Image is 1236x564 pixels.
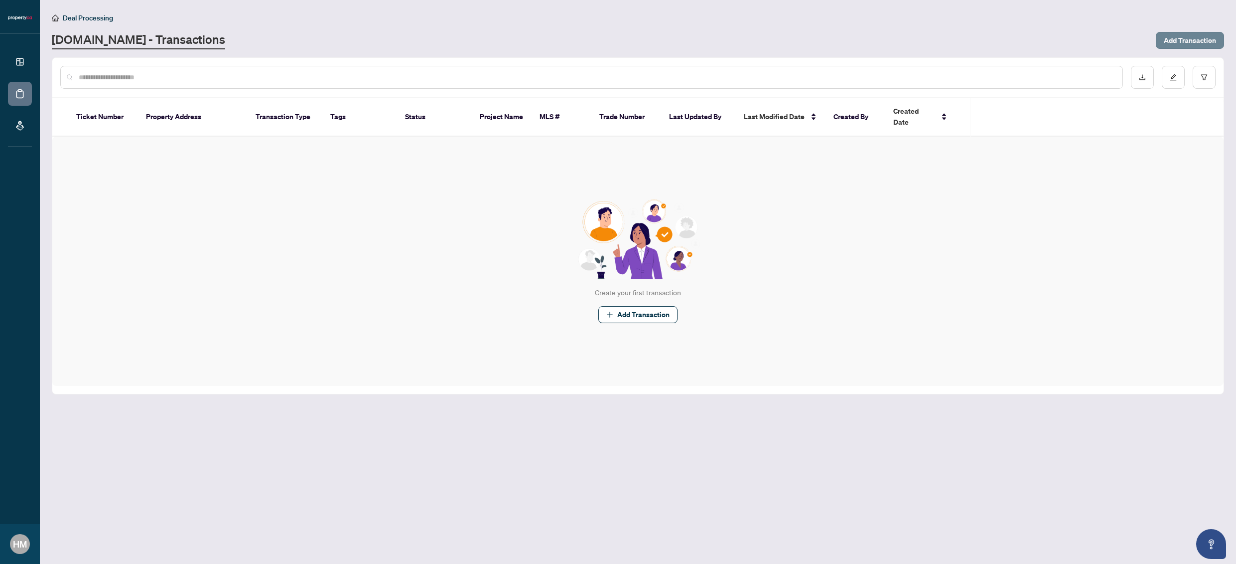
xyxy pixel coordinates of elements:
button: edit [1162,66,1185,89]
button: download [1131,66,1154,89]
th: Status [397,98,472,137]
button: Add Transaction [598,306,678,323]
button: Open asap [1196,529,1226,559]
th: Tags [322,98,397,137]
th: Transaction Type [248,98,322,137]
span: HM [13,537,27,551]
img: Null State Icon [574,199,702,279]
span: plus [606,311,613,318]
button: Add Transaction [1156,32,1224,49]
span: Created Date [893,106,935,128]
th: Trade Number [591,98,661,137]
th: Ticket Number [68,98,138,137]
span: edit [1170,74,1177,81]
th: Created By [825,98,885,137]
th: MLS # [532,98,591,137]
th: Last Updated By [661,98,736,137]
th: Project Name [472,98,532,137]
button: filter [1193,66,1216,89]
th: Last Modified Date [736,98,825,137]
span: home [52,14,59,21]
span: Deal Processing [63,13,113,22]
a: [DOMAIN_NAME] - Transactions [52,31,225,49]
th: Created Date [885,98,955,137]
img: logo [8,15,32,21]
div: Create your first transaction [595,287,681,298]
span: Add Transaction [617,307,670,323]
span: Add Transaction [1164,32,1216,48]
span: download [1139,74,1146,81]
span: Last Modified Date [744,111,805,122]
span: filter [1201,74,1208,81]
th: Property Address [138,98,248,137]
